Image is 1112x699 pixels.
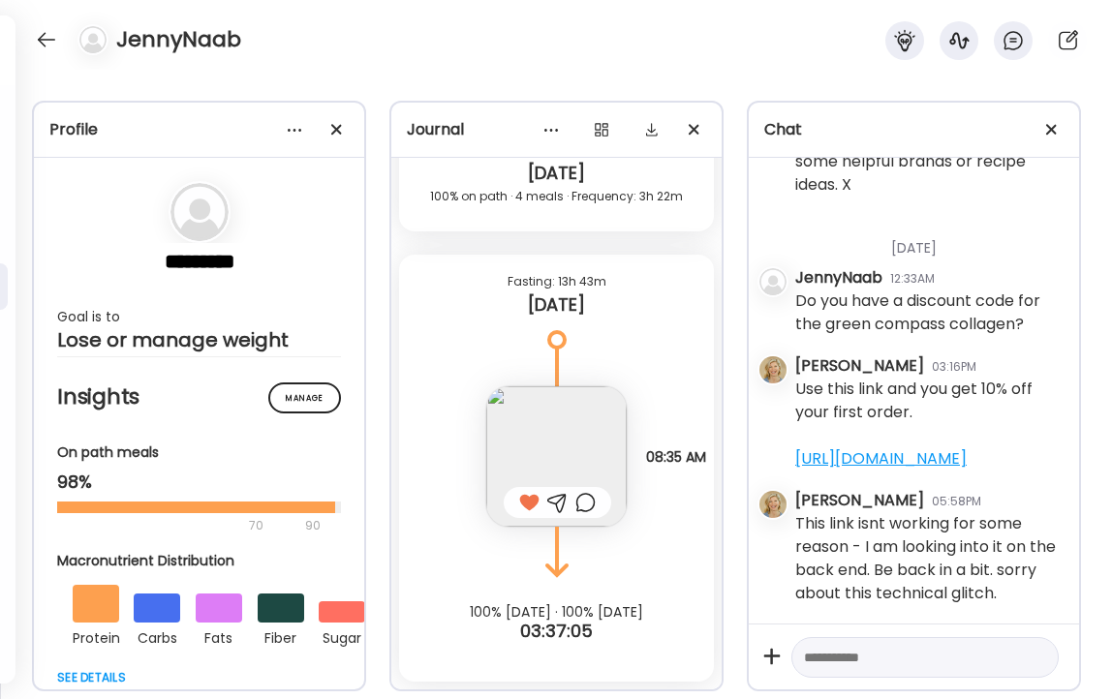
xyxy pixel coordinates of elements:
[57,442,341,463] div: On path meals
[57,551,381,571] div: Macronutrient Distribution
[759,356,787,383] img: avatars%2F4pOFJhgMtKUhMyBFIMkzbkbx04l1
[57,328,341,351] div: Lose or manage weight
[415,270,698,293] div: Fasting: 13h 43m
[57,382,341,411] h2: Insights
[759,268,787,295] img: bg-avatar-default.svg
[79,26,107,53] img: bg-avatar-default.svg
[407,118,706,141] div: Journal
[170,183,229,241] img: bg-avatar-default.svg
[57,471,341,494] div: 98%
[795,266,882,289] div: JennyNaab
[890,270,935,288] div: 12:33AM
[795,447,967,470] a: [URL][DOMAIN_NAME]
[415,293,698,317] div: [DATE]
[646,449,706,465] span: 08:35 AM
[73,623,119,650] div: protein
[795,215,1064,266] div: [DATE]
[391,620,722,643] div: 03:37:05
[116,24,241,55] h4: JennyNaab
[795,512,1064,605] div: This link isnt working for some reason - I am looking into it on the back end. Be back in a bit. ...
[303,514,323,537] div: 90
[134,623,180,650] div: carbs
[57,514,299,537] div: 70
[795,489,924,512] div: [PERSON_NAME]
[932,358,976,376] div: 03:16PM
[49,118,349,141] div: Profile
[795,289,1064,336] div: Do you have a discount code for the green compass collagen?
[415,162,698,185] div: [DATE]
[319,623,365,650] div: sugar
[415,185,698,208] div: 100% on path · 4 meals · Frequency: 3h 22m
[57,305,341,328] div: Goal is to
[196,623,242,650] div: fats
[391,604,722,620] div: 100% [DATE] · 100% [DATE]
[932,493,981,510] div: 05:58PM
[759,491,787,518] img: avatars%2F4pOFJhgMtKUhMyBFIMkzbkbx04l1
[258,623,304,650] div: fiber
[795,354,924,378] div: [PERSON_NAME]
[764,118,1064,141] div: Chat
[795,378,1064,471] div: Use this link and you get 10% off your first order.
[486,386,627,527] img: images%2Fd9afHR96GpVfOqYeocL59a100Dx1%2FkESaSMfPzPWkUlgJ3Aaz%2FdKMWrN7q8AyWJhAveRe8_240
[268,382,341,413] div: Manage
